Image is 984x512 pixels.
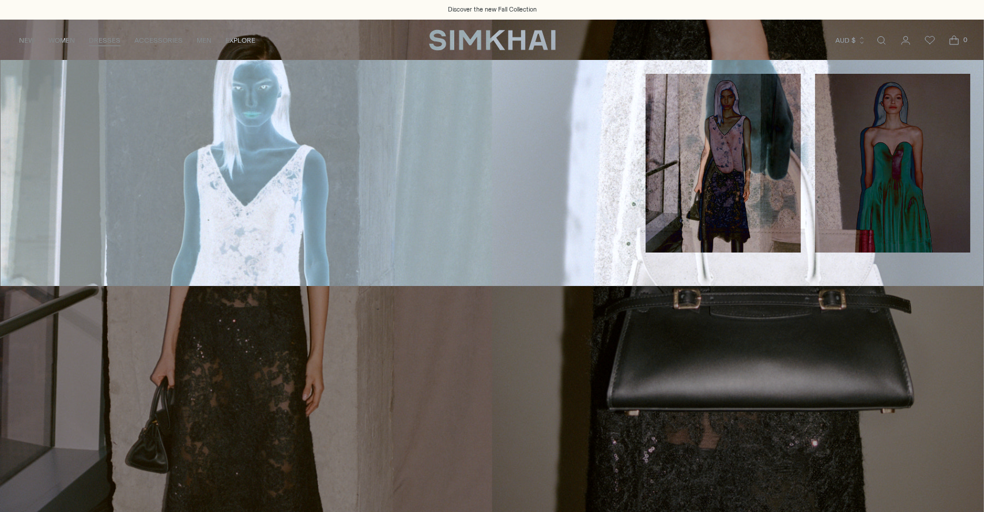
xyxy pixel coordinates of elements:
a: ACCESSORIES [134,28,183,53]
a: EXPLORE [225,28,255,53]
a: Open cart modal [942,29,966,52]
a: Wishlist [918,29,941,52]
a: NEW [19,28,35,53]
a: MEN [197,28,212,53]
a: SIMKHAI [429,29,556,51]
button: AUD $ [835,28,866,53]
a: Discover the new Fall Collection [448,5,537,14]
a: DRESSES [89,28,120,53]
a: WOMEN [48,28,75,53]
a: Go to the account page [894,29,917,52]
span: 0 [960,35,970,45]
a: Open search modal [870,29,893,52]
